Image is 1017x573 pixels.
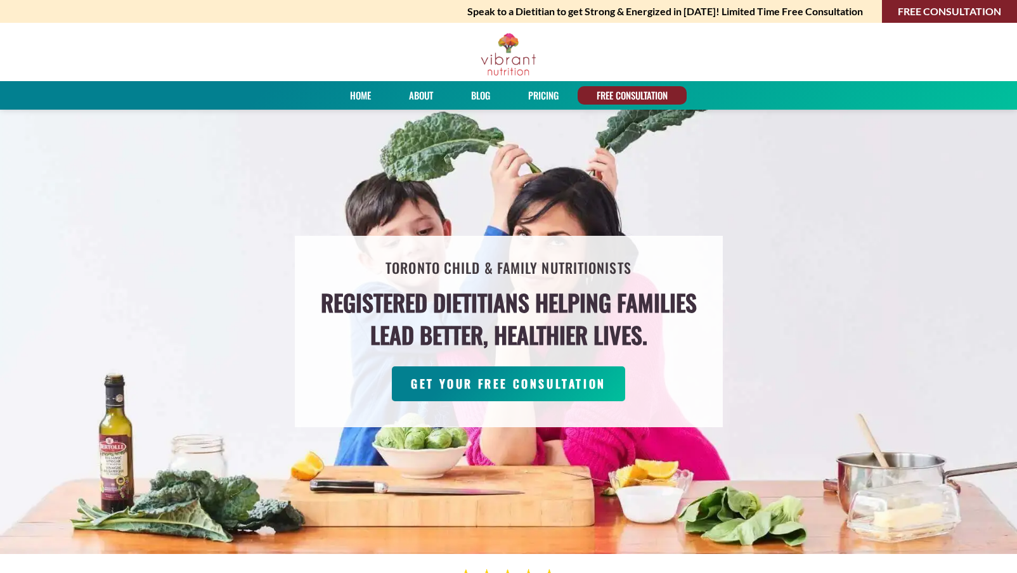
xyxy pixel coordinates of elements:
h2: Toronto Child & Family Nutritionists [385,255,632,281]
img: Vibrant Nutrition [480,32,536,77]
h4: Registered Dietitians helping families lead better, healthier lives. [321,286,697,351]
strong: Speak to a Dietitian to get Strong & Energized in [DATE]! Limited Time Free Consultation [467,3,863,20]
a: FREE CONSULTATION [592,86,672,105]
a: GET YOUR FREE CONSULTATION [392,366,625,401]
a: Home [346,86,375,105]
a: Blog [467,86,495,105]
a: About [405,86,437,105]
a: PRICING [524,86,563,105]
